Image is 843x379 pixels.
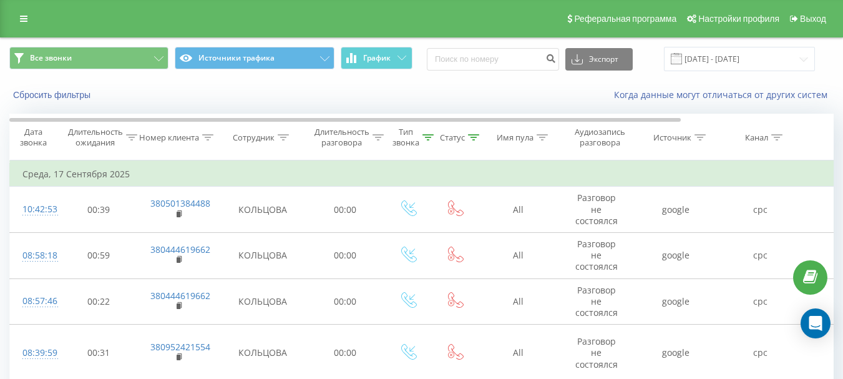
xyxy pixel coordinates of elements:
div: 08:57:46 [22,289,47,313]
a: 380952421554 [150,341,210,353]
span: Разговор не состоялся [575,284,618,318]
td: 00:00 [306,278,384,325]
button: График [341,47,412,69]
div: 08:58:18 [22,244,47,268]
td: КОЛЬЦОВА [219,278,306,325]
div: Длительность разговора [314,127,369,148]
td: 00:00 [306,187,384,233]
button: Сбросить фильтры [9,89,97,101]
td: КОЛЬЦОВА [219,187,306,233]
div: Длительность ожидания [68,127,123,148]
td: cpc [718,278,802,325]
td: All [478,232,559,278]
span: Реферальная программа [574,14,676,24]
button: Экспорт [565,48,633,71]
a: 380444619662 [150,290,210,302]
a: 380444619662 [150,244,210,255]
div: Open Intercom Messenger [801,308,831,338]
span: Настройки профиля [698,14,779,24]
td: КОЛЬЦОВА [219,232,306,278]
div: 08:39:59 [22,341,47,365]
div: Аудиозапись разговора [570,127,630,148]
td: All [478,278,559,325]
td: 00:59 [60,232,138,278]
span: Разговор не состоялся [575,238,618,272]
td: google [634,232,718,278]
a: Когда данные могут отличаться от других систем [614,89,834,101]
td: 00:22 [60,278,138,325]
span: Разговор не состоялся [575,192,618,226]
div: Дата звонка [10,127,56,148]
td: cpc [718,232,802,278]
td: 00:39 [60,187,138,233]
button: Источники трафика [175,47,334,69]
span: Разговор не состоялся [575,335,618,370]
div: Статус [440,132,465,143]
div: Источник [653,132,691,143]
td: google [634,278,718,325]
div: Имя пула [497,132,534,143]
span: Выход [800,14,826,24]
input: Поиск по номеру [427,48,559,71]
a: 380501384488 [150,197,210,209]
div: Номер клиента [139,132,199,143]
div: Тип звонка [392,127,419,148]
td: google [634,187,718,233]
span: Все звонки [30,53,72,63]
td: All [478,187,559,233]
button: Все звонки [9,47,168,69]
td: cpc [718,187,802,233]
span: График [363,54,391,62]
div: Сотрудник [233,132,275,143]
div: 10:42:53 [22,197,47,222]
td: 00:00 [306,232,384,278]
div: Канал [745,132,768,143]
